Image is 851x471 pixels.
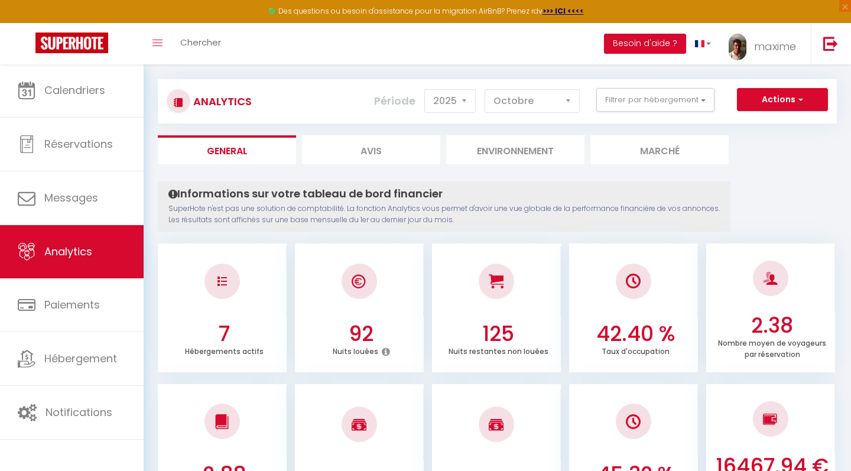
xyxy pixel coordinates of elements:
button: Actions [737,88,828,112]
img: NO IMAGE [626,414,641,429]
span: Chercher [180,36,221,48]
li: General [158,135,296,164]
a: ... maxime [720,23,811,64]
h3: 7 [164,321,284,346]
img: ... [729,34,746,60]
h4: Informations sur votre tableau de bord financier [168,187,720,200]
span: Paiements [44,297,100,312]
img: NO IMAGE [763,412,778,426]
h3: 125 [439,321,558,346]
p: Nombre moyen de voyageurs par réservation [718,336,826,359]
h3: 42.40 % [576,321,695,346]
a: Chercher [171,23,230,64]
li: Marché [590,135,729,164]
span: Réservations [44,137,113,151]
h3: 2.38 [713,313,832,338]
img: NO IMAGE [217,277,227,286]
button: Besoin d'aide ? [604,34,686,54]
span: Hébergement [44,351,117,366]
h3: Analytics [190,88,252,115]
p: Nuits restantes non louées [449,344,548,356]
button: Filtrer par hébergement [596,88,714,112]
li: Avis [302,135,440,164]
img: logout [823,36,838,51]
p: Hébergements actifs [185,344,264,356]
li: Environnement [446,135,584,164]
h3: 92 [301,321,421,346]
img: Super Booking [35,33,108,53]
p: SuperHote n'est pas une solution de comptabilité. La fonction Analytics vous permet d'avoir une v... [168,203,720,226]
span: Calendriers [44,83,105,98]
p: Taux d'occupation [602,344,670,356]
span: Messages [44,190,98,205]
p: Nuits louées [333,344,378,356]
label: Période [374,88,415,114]
a: >>> ICI <<<< [543,6,584,16]
span: maxime [754,39,796,54]
span: Analytics [44,244,92,259]
span: Notifications [46,405,112,420]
